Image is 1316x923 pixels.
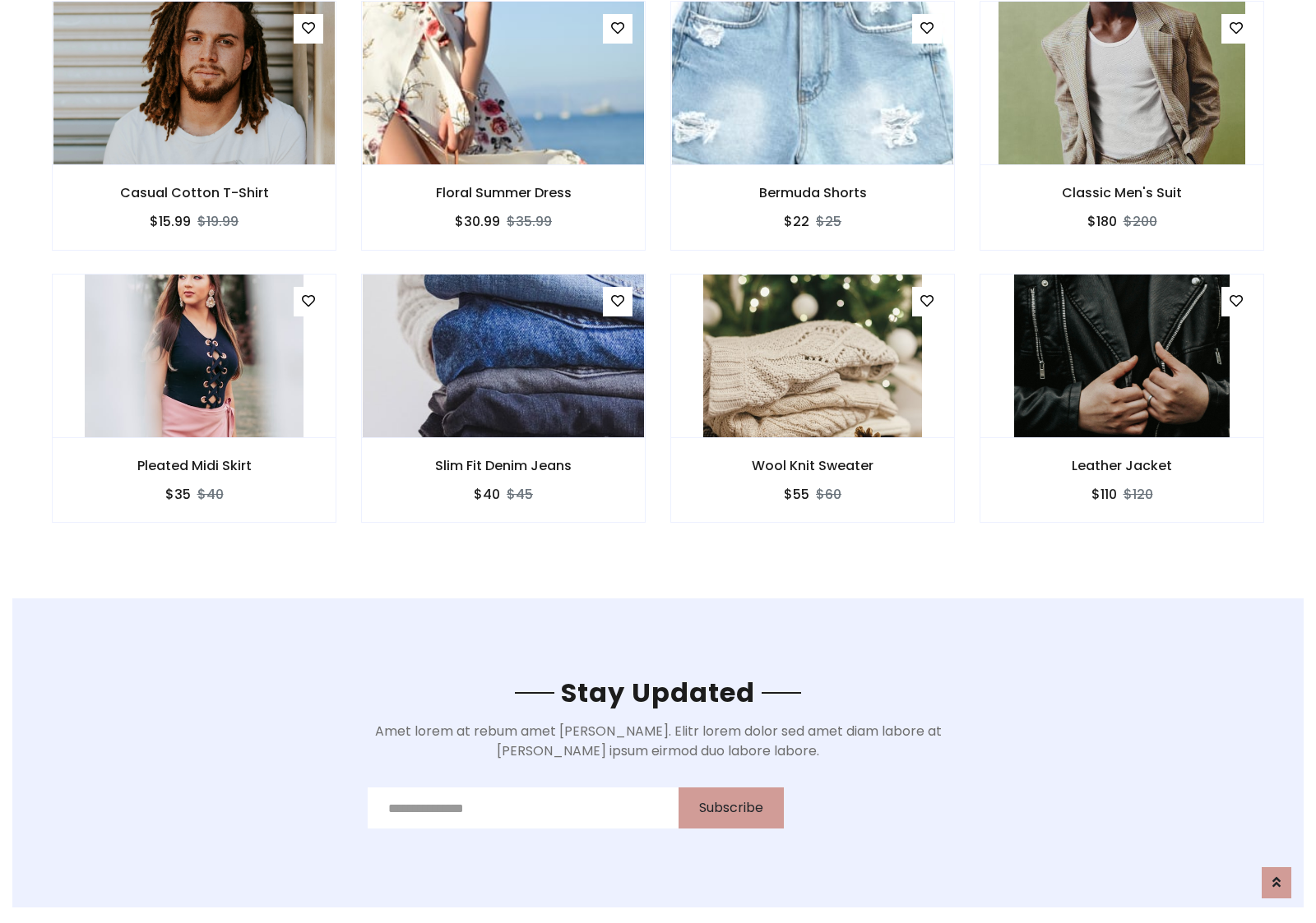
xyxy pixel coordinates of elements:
[53,185,336,201] h6: Casual Cotton T-Shirt
[474,487,500,502] h6: $40
[368,722,949,761] p: Amet lorem at rebum amet [PERSON_NAME]. Elitr lorem dolor sed amet diam labore at [PERSON_NAME] i...
[197,485,224,504] del: $40
[455,214,500,229] h6: $30.99
[784,214,809,229] h6: $22
[53,458,336,473] h6: Pleated Midi Skirt
[554,674,762,711] span: Stay Updated
[980,185,1263,201] h6: Classic Men's Suit
[362,185,645,201] h6: Floral Summer Dress
[784,487,809,502] h6: $55
[1091,487,1117,502] h6: $110
[1124,212,1157,231] del: $200
[197,212,239,231] del: $19.99
[980,458,1263,473] h6: Leather Jacket
[816,212,841,231] del: $25
[507,485,533,504] del: $45
[165,487,191,502] h6: $35
[1087,214,1117,229] h6: $180
[1124,485,1153,504] del: $120
[362,458,645,473] h6: Slim Fit Denim Jeans
[671,185,954,201] h6: Bermuda Shorts
[507,212,552,231] del: $35.99
[679,787,784,828] button: Subscribe
[816,485,841,504] del: $60
[671,458,954,473] h6: Wool Knit Sweater
[150,214,191,229] h6: $15.99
